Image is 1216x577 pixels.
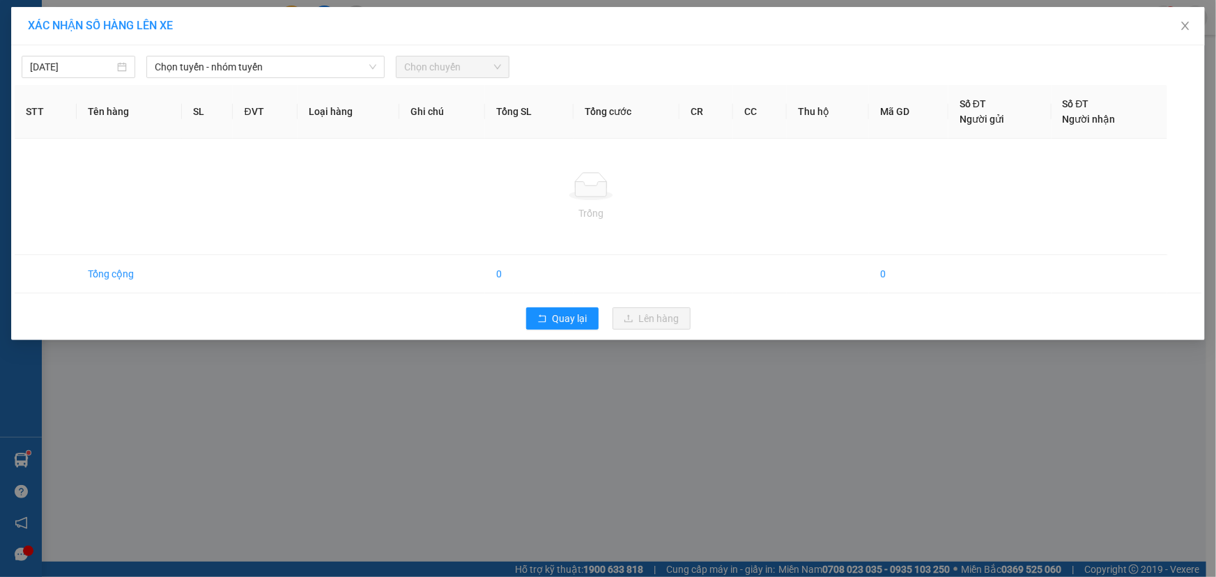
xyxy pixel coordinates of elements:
[485,255,574,293] td: 0
[1180,20,1191,31] span: close
[155,56,376,77] span: Chọn tuyến - nhóm tuyến
[182,85,233,139] th: SL
[77,85,182,139] th: Tên hàng
[404,56,501,77] span: Chọn chuyến
[787,85,869,139] th: Thu hộ
[298,85,399,139] th: Loại hàng
[28,19,173,32] span: XÁC NHẬN SỐ HÀNG LÊN XE
[869,85,948,139] th: Mã GD
[1063,114,1116,125] span: Người nhận
[26,206,1156,221] div: Trống
[1166,7,1205,46] button: Close
[1063,98,1089,109] span: Số ĐT
[960,114,1004,125] span: Người gửi
[679,85,733,139] th: CR
[537,314,547,325] span: rollback
[733,85,787,139] th: CC
[553,311,587,326] span: Quay lại
[15,85,77,139] th: STT
[233,85,297,139] th: ĐVT
[369,63,377,71] span: down
[30,59,114,75] input: 15/10/2025
[399,85,485,139] th: Ghi chú
[526,307,599,330] button: rollbackQuay lại
[77,255,182,293] td: Tổng cộng
[574,85,679,139] th: Tổng cước
[960,98,986,109] span: Số ĐT
[485,85,574,139] th: Tổng SL
[613,307,691,330] button: uploadLên hàng
[869,255,948,293] td: 0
